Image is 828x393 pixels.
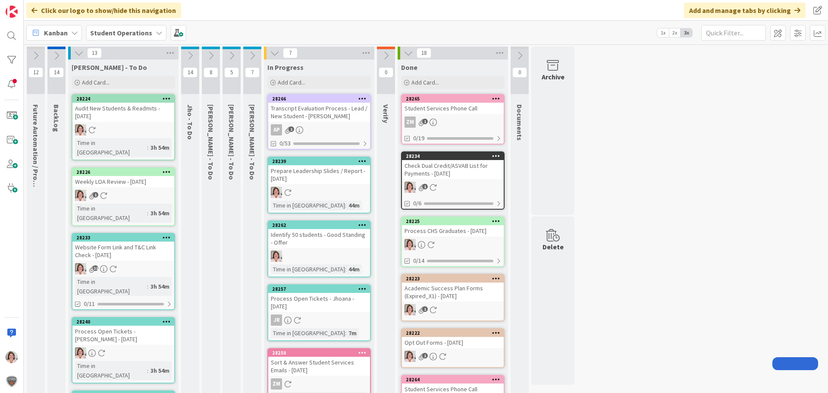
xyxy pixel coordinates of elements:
[93,192,98,198] span: 1
[515,104,524,141] span: Documents
[75,361,147,380] div: Time in [GEOGRAPHIC_DATA]
[402,152,504,160] div: 28234
[268,285,370,312] div: 28257Process Open Tickets - Jhoana - [DATE]
[6,351,18,363] img: EW
[422,306,428,312] span: 1
[248,104,257,180] span: Amanda - To Do
[268,221,370,229] div: 28262
[382,104,390,123] span: Verify
[289,126,294,132] span: 1
[422,184,428,189] span: 1
[268,285,370,293] div: 28257
[401,63,417,72] span: Done
[422,119,428,124] span: 1
[75,263,86,274] img: EW
[72,95,174,122] div: 28224Audit New Students & Readmits - [DATE]
[402,225,504,236] div: Process CHS Graduates - [DATE]
[402,116,504,128] div: ZM
[401,217,505,267] a: 28225Process CHS Graduates - [DATE]EW0/14
[268,221,370,248] div: 28262Identify 50 students - Good Standing - Offer
[272,350,370,356] div: 28250
[76,235,174,241] div: 28233
[267,94,371,150] a: 28266Transcript Evaluation Process - Lead / New Student - [PERSON_NAME]AP0/53
[405,116,416,128] div: ZM
[72,63,147,72] span: Emilie - To Do
[346,201,362,210] div: 44m
[268,314,370,326] div: JR
[204,67,218,78] span: 8
[148,282,172,291] div: 3h 54m
[402,160,504,179] div: Check Dual Credit/ASVAB List for Payments - [DATE]
[268,157,370,184] div: 28239Prepare Leadership Slides / Report - [DATE]
[44,28,68,38] span: Kanban
[31,104,40,222] span: Future Automation / Process Building
[75,190,86,201] img: EW
[402,239,504,250] div: EW
[72,318,174,345] div: 28240Process Open Tickets - [PERSON_NAME] - [DATE]
[72,168,174,187] div: 28226Weekly LOA Review - [DATE]
[406,153,504,159] div: 28234
[272,158,370,164] div: 28239
[186,104,194,140] span: Jho - To Do
[268,165,370,184] div: Prepare Leadership Slides / Report - [DATE]
[278,79,305,86] span: Add Card...
[72,347,174,358] div: EW
[701,25,766,41] input: Quick Filter...
[684,3,806,18] div: Add and manage tabs by clicking
[279,139,291,148] span: 0/53
[72,95,174,103] div: 28224
[267,63,304,72] span: In Progress
[543,242,564,252] div: Delete
[224,67,239,78] span: 5
[406,96,504,102] div: 28265
[413,134,424,143] span: 0/19
[72,317,175,384] a: 28240Process Open Tickets - [PERSON_NAME] - [DATE]EWTime in [GEOGRAPHIC_DATA]:3h 54m
[345,201,346,210] span: :
[90,28,152,37] b: Student Operations
[72,94,175,160] a: 28224Audit New Students & Readmits - [DATE]EWTime in [GEOGRAPHIC_DATA]:3h 54m
[345,328,346,338] span: :
[72,176,174,187] div: Weekly LOA Review - [DATE]
[87,48,102,58] span: 13
[6,6,18,18] img: Visit kanbanzone.com
[93,265,98,271] span: 12
[268,157,370,165] div: 28239
[271,201,345,210] div: Time in [GEOGRAPHIC_DATA]
[657,28,669,37] span: 1x
[402,376,504,384] div: 28264
[413,199,421,208] span: 0/6
[405,304,416,315] img: EW
[147,208,148,218] span: :
[271,314,282,326] div: JR
[72,124,174,135] div: EW
[76,319,174,325] div: 28240
[268,124,370,135] div: AP
[271,378,282,390] div: ZM
[268,357,370,376] div: Sort & Answer Student Services Emails - [DATE]
[72,233,175,310] a: 28233Website Form Link and T&C Link Check - [DATE]EWTime in [GEOGRAPHIC_DATA]:3h 54m0/11
[267,157,371,214] a: 28239Prepare Leadership Slides / Report - [DATE]EWTime in [GEOGRAPHIC_DATA]:44m
[268,103,370,122] div: Transcript Evaluation Process - Lead / New Student - [PERSON_NAME]
[268,95,370,122] div: 28266Transcript Evaluation Process - Lead / New Student - [PERSON_NAME]
[147,143,148,152] span: :
[72,190,174,201] div: EW
[346,264,362,274] div: 44m
[542,72,565,82] div: Archive
[413,256,424,265] span: 0/14
[402,275,504,302] div: 28223Academic Success Plan Forms (Expired_X1) - [DATE]
[402,95,504,114] div: 28265Student Services Phone Call
[402,329,504,348] div: 28222Opt Out Forms - [DATE]
[148,208,172,218] div: 3h 54m
[346,328,359,338] div: 7m
[272,96,370,102] div: 28266
[271,264,345,274] div: Time in [GEOGRAPHIC_DATA]
[268,349,370,376] div: 28250Sort & Answer Student Services Emails - [DATE]
[75,347,86,358] img: EW
[268,293,370,312] div: Process Open Tickets - Jhoana - [DATE]
[76,169,174,175] div: 28226
[406,377,504,383] div: 28264
[402,351,504,362] div: EW
[268,229,370,248] div: Identify 50 students - Good Standing - Offer
[271,251,282,262] img: EW
[406,218,504,224] div: 28225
